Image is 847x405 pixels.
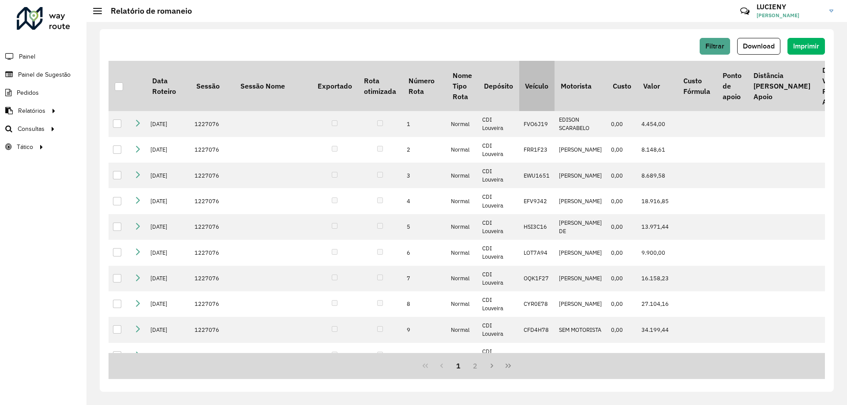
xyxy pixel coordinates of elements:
td: [PERSON_NAME] DE [555,214,607,240]
td: Normal [446,188,478,214]
th: Motorista [555,61,607,111]
td: 1 [402,111,446,137]
a: Contato Rápido [735,2,754,21]
td: [DATE] [146,266,190,291]
th: Valor [637,61,677,111]
span: Tático [17,142,33,152]
td: CFD4H78 [519,317,555,342]
th: Sessão Nome [234,61,311,111]
td: [DATE] [146,214,190,240]
td: EDISON SCARABELO [555,111,607,137]
td: CDI Louveira [478,111,519,137]
td: 0,00 [607,111,637,137]
td: [DATE] [146,188,190,214]
td: CDI Louveira [478,317,519,342]
td: [PERSON_NAME] [555,291,607,317]
td: [DATE] [146,343,190,368]
td: [DATE] [146,240,190,265]
button: Imprimir [787,38,825,55]
button: 1 [450,357,467,374]
td: 1227076 [190,137,234,163]
td: 0,00 [607,214,637,240]
th: Data Roteiro [146,61,190,111]
th: Veículo [519,61,555,111]
span: Painel de Sugestão [18,70,71,79]
td: FVO6J19 [519,111,555,137]
td: Normal [446,214,478,240]
td: [DATE] [146,111,190,137]
td: SEM MOTORISTA [555,317,607,342]
td: 1227076 [190,188,234,214]
td: 18.916,85 [637,188,677,214]
td: 1227076 [190,214,234,240]
span: Pedidos [17,88,39,97]
td: 8.689,58 [637,163,677,188]
td: 1227076 [190,111,234,137]
td: 0,00 [607,266,637,291]
th: Custo [607,61,637,111]
th: Rota otimizada [358,61,402,111]
h2: Relatório de romaneio [102,6,192,16]
td: 9.900,00 [637,240,677,265]
button: 2 [467,357,483,374]
td: CDI Louveira [478,214,519,240]
button: Next Page [483,357,500,374]
td: 6 [402,240,446,265]
td: OQK1F27 [519,266,555,291]
td: CDI Louveira [478,343,519,368]
td: 0,00 [607,343,637,368]
td: 0,00 [607,163,637,188]
td: [DATE] [146,137,190,163]
th: Depósito [478,61,519,111]
td: [PERSON_NAME] [555,163,607,188]
td: LOT7A94 [519,240,555,265]
td: [PERSON_NAME] [555,343,607,368]
td: CDI Louveira [478,137,519,163]
td: 5 [402,214,446,240]
span: Painel [19,52,35,61]
span: [PERSON_NAME] [757,11,823,19]
td: Normal [446,317,478,342]
td: Normal [446,163,478,188]
th: Número Rota [402,61,446,111]
td: [PERSON_NAME] [555,137,607,163]
td: AIX8I12 [519,343,555,368]
button: Download [737,38,780,55]
td: 10 [402,343,446,368]
th: Nome Tipo Rota [446,61,478,111]
td: 1227076 [190,240,234,265]
td: 8.148,61 [637,137,677,163]
th: Distância [PERSON_NAME] Apoio [747,61,816,111]
td: [DATE] [146,163,190,188]
td: HSI3C16 [519,214,555,240]
td: [DATE] [146,317,190,342]
th: Ponto de apoio [716,61,747,111]
td: 9 [402,317,446,342]
span: Consultas [18,124,45,134]
td: FRR1F23 [519,137,555,163]
td: EWU1651 [519,163,555,188]
td: 0,00 [607,317,637,342]
td: CDI Louveira [478,266,519,291]
th: Sessão [190,61,234,111]
th: Custo Fórmula [677,61,716,111]
td: 1227076 [190,266,234,291]
td: 34.199,44 [637,317,677,342]
td: 16.158,23 [637,266,677,291]
td: Normal [446,137,478,163]
td: 54.980,64 [637,343,677,368]
td: 0,00 [607,291,637,317]
td: 4 [402,188,446,214]
td: CDI Louveira [478,188,519,214]
td: 27.104,16 [637,291,677,317]
td: [DATE] [146,291,190,317]
span: Filtrar [705,42,724,50]
td: 0,00 [607,137,637,163]
button: Last Page [500,357,517,374]
button: Filtrar [700,38,730,55]
td: [PERSON_NAME] [555,240,607,265]
td: Normal [446,111,478,137]
td: Normal [446,240,478,265]
td: 1227076 [190,343,234,368]
span: Download [743,42,775,50]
